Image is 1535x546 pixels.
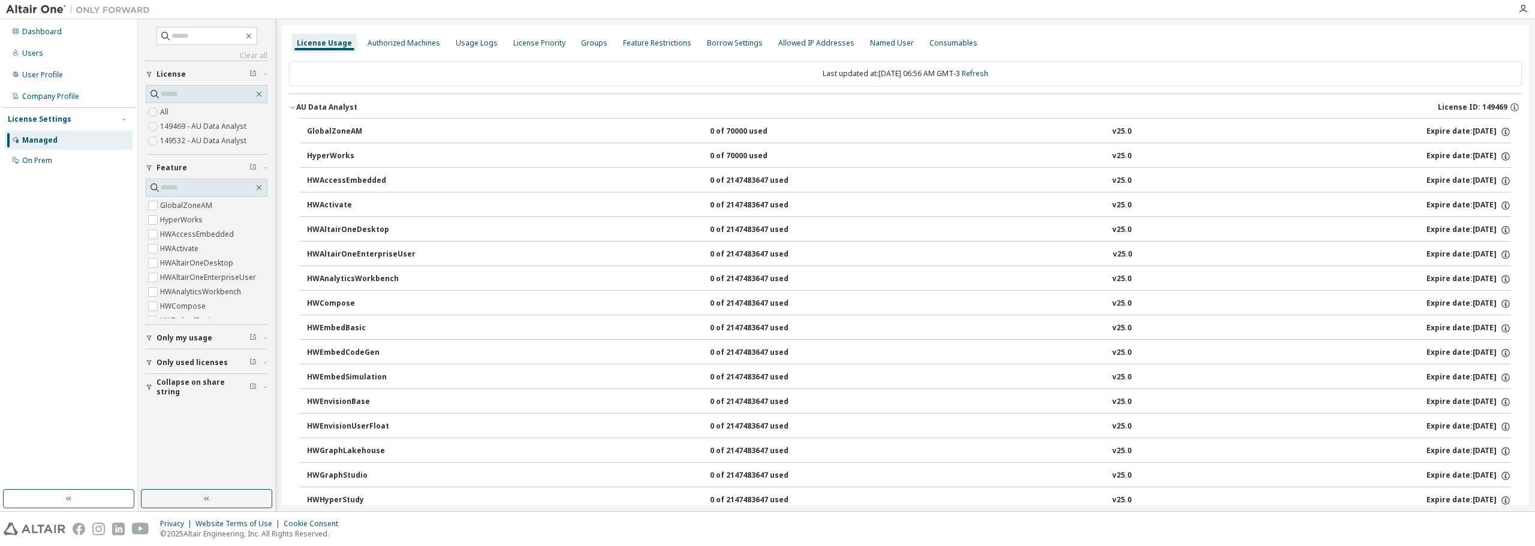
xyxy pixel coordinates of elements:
[307,315,1511,342] button: HWEmbedBasic0 of 2147483647 usedv25.0Expire date:[DATE]
[1426,495,1511,506] div: Expire date: [DATE]
[710,151,818,162] div: 0 of 70000 used
[22,156,52,165] div: On Prem
[1112,126,1131,137] div: v25.0
[1112,200,1131,211] div: v25.0
[307,298,415,309] div: HWCompose
[92,523,105,535] img: instagram.svg
[307,192,1511,219] button: HWActivate0 of 2147483647 usedv25.0Expire date:[DATE]
[146,155,267,181] button: Feature
[22,27,62,37] div: Dashboard
[146,51,267,61] a: Clear all
[307,372,415,383] div: HWEmbedSimulation
[132,523,149,535] img: youtube.svg
[307,495,415,506] div: HWHyperStudy
[297,38,352,48] div: License Usage
[1426,323,1511,334] div: Expire date: [DATE]
[160,256,236,270] label: HWAltairOneDesktop
[249,333,257,343] span: Clear filter
[368,38,440,48] div: Authorized Machines
[249,382,257,392] span: Clear filter
[710,372,818,383] div: 0 of 2147483647 used
[1112,372,1131,383] div: v25.0
[1426,470,1511,481] div: Expire date: [DATE]
[307,340,1511,366] button: HWEmbedCodeGen0 of 2147483647 usedv25.0Expire date:[DATE]
[1438,102,1507,112] span: License ID: 149469
[307,446,415,457] div: HWGraphLakehouse
[710,446,818,457] div: 0 of 2147483647 used
[1426,176,1511,186] div: Expire date: [DATE]
[710,176,818,186] div: 0 of 2147483647 used
[307,348,415,358] div: HWEmbedCodeGen
[307,487,1511,514] button: HWHyperStudy0 of 2147483647 usedv25.0Expire date:[DATE]
[307,249,416,260] div: HWAltairOneEnterpriseUser
[22,49,43,58] div: Users
[4,523,65,535] img: altair_logo.svg
[22,70,63,80] div: User Profile
[307,176,415,186] div: HWAccessEmbedded
[710,298,818,309] div: 0 of 2147483647 used
[307,291,1511,317] button: HWCompose0 of 2147483647 usedv25.0Expire date:[DATE]
[710,274,818,285] div: 0 of 2147483647 used
[289,61,1522,86] div: Last updated at: [DATE] 06:56 AM GMT-3
[156,378,249,397] span: Collapse on share string
[307,463,1511,489] button: HWGraphStudio0 of 2147483647 usedv25.0Expire date:[DATE]
[778,38,854,48] div: Allowed IP Addresses
[289,94,1522,120] button: AU Data AnalystLicense ID: 149469
[249,70,257,79] span: Clear filter
[8,114,71,124] div: License Settings
[156,70,186,79] span: License
[146,325,267,351] button: Only my usage
[296,102,357,112] div: AU Data Analyst
[307,397,415,408] div: HWEnvisionBase
[1426,446,1511,457] div: Expire date: [DATE]
[284,519,345,529] div: Cookie Consent
[1112,151,1131,162] div: v25.0
[1426,151,1511,162] div: Expire date: [DATE]
[1113,249,1132,260] div: v25.0
[307,323,415,334] div: HWEmbedBasic
[1426,421,1511,432] div: Expire date: [DATE]
[1112,421,1131,432] div: v25.0
[307,470,415,481] div: HWGraphStudio
[307,151,415,162] div: HyperWorks
[146,61,267,88] button: License
[710,421,818,432] div: 0 of 2147483647 used
[1112,176,1131,186] div: v25.0
[710,397,818,408] div: 0 of 2147483647 used
[870,38,914,48] div: Named User
[707,38,763,48] div: Borrow Settings
[156,333,212,343] span: Only my usage
[307,389,1511,415] button: HWEnvisionBase0 of 2147483647 usedv25.0Expire date:[DATE]
[710,200,818,211] div: 0 of 2147483647 used
[307,242,1511,268] button: HWAltairOneEnterpriseUser0 of 2147483647 usedv25.0Expire date:[DATE]
[710,126,818,137] div: 0 of 70000 used
[1112,348,1131,358] div: v25.0
[1112,225,1131,236] div: v25.0
[160,119,249,134] label: 149469 - AU Data Analyst
[710,323,818,334] div: 0 of 2147483647 used
[513,38,565,48] div: License Priority
[1112,298,1131,309] div: v25.0
[1426,225,1511,236] div: Expire date: [DATE]
[22,92,79,101] div: Company Profile
[160,227,236,242] label: HWAccessEmbedded
[307,364,1511,391] button: HWEmbedSimulation0 of 2147483647 usedv25.0Expire date:[DATE]
[1112,274,1131,285] div: v25.0
[156,358,228,367] span: Only used licenses
[307,168,1511,194] button: HWAccessEmbedded0 of 2147483647 usedv25.0Expire date:[DATE]
[160,299,208,313] label: HWCompose
[249,163,257,173] span: Clear filter
[307,438,1511,464] button: HWGraphLakehouse0 of 2147483647 usedv25.0Expire date:[DATE]
[160,198,215,213] label: GlobalZoneAM
[307,266,1511,292] button: HWAnalyticsWorkbench0 of 2147483647 usedv25.0Expire date:[DATE]
[307,126,415,137] div: GlobalZoneAM
[1112,323,1131,334] div: v25.0
[146,349,267,376] button: Only used licenses
[160,242,201,256] label: HWActivate
[1426,200,1511,211] div: Expire date: [DATE]
[1426,126,1511,137] div: Expire date: [DATE]
[710,249,818,260] div: 0 of 2147483647 used
[249,358,257,367] span: Clear filter
[710,495,818,506] div: 0 of 2147483647 used
[1112,397,1131,408] div: v25.0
